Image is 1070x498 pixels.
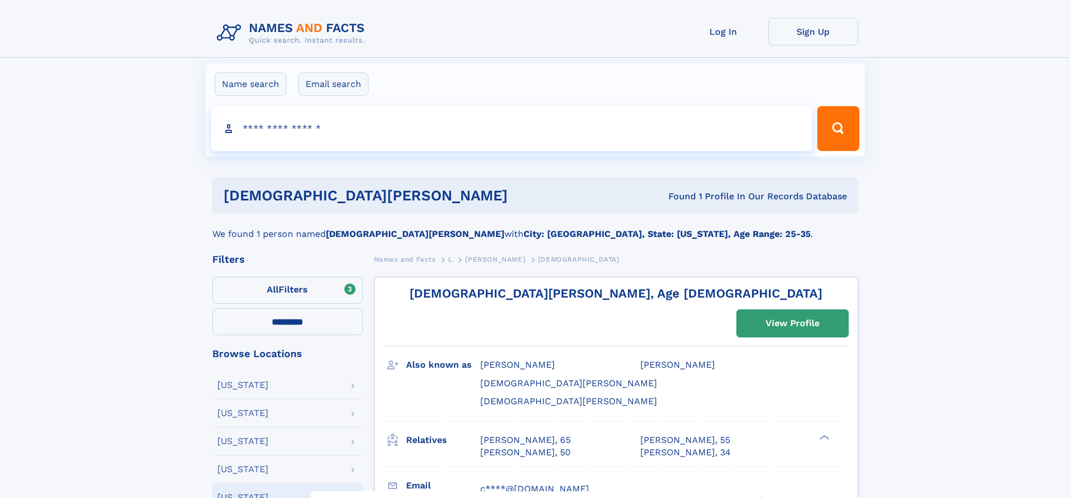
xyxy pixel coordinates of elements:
h1: [DEMOGRAPHIC_DATA][PERSON_NAME] [224,189,588,203]
a: L [448,252,453,266]
h3: Email [406,476,480,495]
a: [PERSON_NAME] [465,252,525,266]
input: search input [211,106,813,151]
b: City: [GEOGRAPHIC_DATA], State: [US_STATE], Age Range: 25-35 [523,229,811,239]
div: [US_STATE] [217,381,268,390]
img: Logo Names and Facts [212,18,374,48]
div: We found 1 person named with . [212,214,858,241]
div: Filters [212,254,363,264]
label: Name search [215,72,286,96]
a: [DEMOGRAPHIC_DATA][PERSON_NAME], Age [DEMOGRAPHIC_DATA] [409,286,822,300]
a: Names and Facts [374,252,436,266]
div: View Profile [766,310,819,336]
span: [PERSON_NAME] [465,255,525,263]
span: L [448,255,453,263]
h3: Also known as [406,355,480,374]
span: [PERSON_NAME] [480,359,555,370]
label: Filters [212,277,363,304]
a: [PERSON_NAME], 65 [480,434,571,446]
h3: Relatives [406,431,480,450]
div: [US_STATE] [217,437,268,446]
a: Log In [679,18,768,45]
a: [PERSON_NAME], 50 [480,446,571,459]
div: Browse Locations [212,349,363,359]
div: [US_STATE] [217,409,268,418]
a: [PERSON_NAME], 55 [640,434,730,446]
div: ❯ [817,433,830,441]
div: Found 1 Profile In Our Records Database [588,190,847,203]
a: View Profile [737,310,848,337]
a: [PERSON_NAME], 34 [640,446,731,459]
a: Sign Up [768,18,858,45]
b: [DEMOGRAPHIC_DATA][PERSON_NAME] [326,229,504,239]
span: [PERSON_NAME] [640,359,715,370]
button: Search Button [817,106,859,151]
span: [DEMOGRAPHIC_DATA][PERSON_NAME] [480,378,657,389]
span: All [267,284,279,295]
span: [DEMOGRAPHIC_DATA][PERSON_NAME] [480,396,657,406]
span: [DEMOGRAPHIC_DATA] [538,255,620,263]
label: Email search [298,72,368,96]
div: [US_STATE] [217,465,268,474]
